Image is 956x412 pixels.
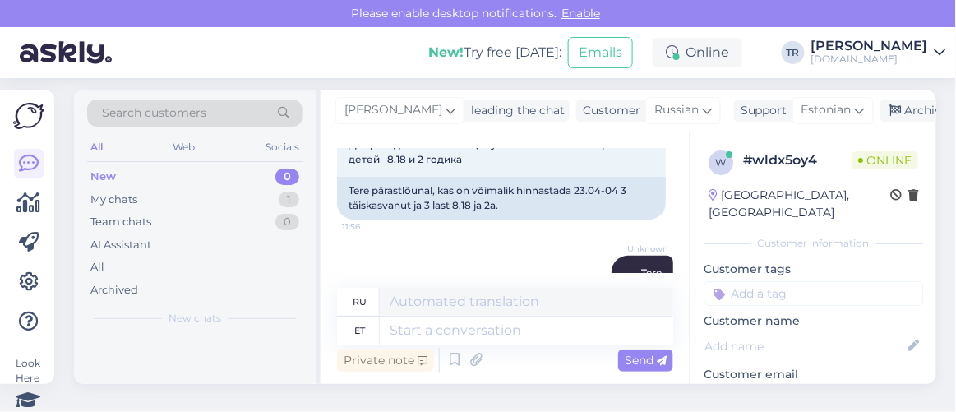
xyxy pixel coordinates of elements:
span: [PERSON_NAME] [344,101,442,119]
div: AI Assistant [90,237,151,253]
div: [DOMAIN_NAME] [811,53,928,66]
div: [GEOGRAPHIC_DATA], [GEOGRAPHIC_DATA] [709,187,890,221]
div: et [354,317,365,345]
div: TR [782,41,805,64]
span: Unknown [607,243,668,255]
div: Team chats [90,214,151,230]
div: Customer [576,102,640,119]
div: 0 [275,169,299,185]
div: Tere pärastlõunal, kas on võimalik hinnastada 23.04-04 3 täiskasvanut ja 3 last 8.18 ja 2a. [337,177,666,220]
span: 11:56 [342,220,404,233]
div: 0 [275,214,299,230]
span: New chats [169,311,221,326]
b: New! [428,44,464,60]
span: Estonian [801,101,852,119]
input: Add a tag [704,281,923,306]
div: Request email [704,383,799,405]
p: Customer name [704,312,923,330]
button: Emails [568,37,633,68]
a: [PERSON_NAME][DOMAIN_NAME] [811,39,946,66]
div: Support [734,102,787,119]
p: Customer email [704,366,923,383]
span: w [716,156,727,169]
p: Customer tags [704,261,923,278]
div: [PERSON_NAME] [811,39,928,53]
div: ru [353,288,367,316]
div: New [90,169,116,185]
span: Online [852,151,918,169]
div: # wldx5oy4 [743,150,852,170]
div: Archived [90,282,138,299]
span: Search customers [102,104,206,122]
div: All [87,137,106,158]
div: Customer information [704,236,923,251]
div: Web [170,137,199,158]
div: leading the chat [464,102,565,119]
div: All [90,259,104,275]
span: Russian [654,101,699,119]
img: Askly Logo [13,103,44,129]
div: Online [653,38,742,67]
span: Send [625,353,667,368]
div: Private note [337,350,434,372]
div: Try free [DATE]: [428,43,561,62]
span: Tere [641,266,662,279]
div: 1 [279,192,299,208]
div: Socials [262,137,303,158]
span: Enable [557,6,605,21]
div: My chats [90,192,137,208]
input: Add name [704,337,904,355]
